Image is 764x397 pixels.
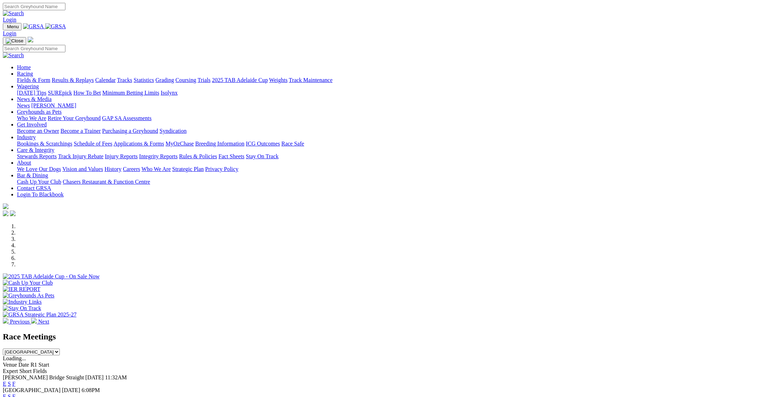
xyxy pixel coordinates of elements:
[17,153,761,160] div: Care & Integrity
[3,37,26,45] button: Toggle navigation
[60,128,101,134] a: Become a Trainer
[141,166,171,172] a: Who We Are
[17,179,761,185] div: Bar & Dining
[17,71,33,77] a: Racing
[3,362,17,368] span: Venue
[3,292,54,299] img: Greyhounds As Pets
[17,191,64,197] a: Login To Blackbook
[139,153,178,159] a: Integrity Reports
[123,166,140,172] a: Careers
[17,83,39,89] a: Wagering
[10,319,30,325] span: Previous
[105,374,127,380] span: 11:32AM
[17,141,72,147] a: Bookings & Scratchings
[31,319,49,325] a: Next
[85,374,104,380] span: [DATE]
[62,387,80,393] span: [DATE]
[82,387,100,393] span: 6:08PM
[160,128,186,134] a: Syndication
[17,147,54,153] a: Care & Integrity
[3,355,26,361] span: Loading...
[3,299,42,305] img: Industry Links
[31,102,76,108] a: [PERSON_NAME]
[17,102,761,109] div: News & Media
[102,128,158,134] a: Purchasing a Greyhound
[3,45,65,52] input: Search
[95,77,116,83] a: Calendar
[246,141,280,147] a: ICG Outcomes
[17,90,761,96] div: Wagering
[74,90,101,96] a: How To Bet
[74,141,112,147] a: Schedule of Fees
[3,305,41,312] img: Stay On Track
[30,362,49,368] span: R1 Start
[205,166,238,172] a: Privacy Policy
[17,90,46,96] a: [DATE] Tips
[3,3,65,10] input: Search
[289,77,332,83] a: Track Maintenance
[134,77,154,83] a: Statistics
[3,332,761,342] h2: Race Meetings
[212,77,268,83] a: 2025 TAB Adelaide Cup
[219,153,244,159] a: Fact Sheets
[269,77,288,83] a: Weights
[31,318,37,324] img: chevron-right-pager-white.svg
[17,166,761,172] div: About
[172,166,204,172] a: Strategic Plan
[17,96,52,102] a: News & Media
[102,115,152,121] a: GAP SA Assessments
[38,319,49,325] span: Next
[3,280,53,286] img: Cash Up Your Club
[17,102,30,108] a: News
[197,77,210,83] a: Trials
[7,24,19,29] span: Menu
[3,23,22,30] button: Toggle navigation
[17,160,31,166] a: About
[3,10,24,17] img: Search
[33,368,47,374] span: Fields
[105,153,138,159] a: Injury Reports
[10,211,16,216] img: twitter.svg
[3,286,40,292] img: IER REPORT
[3,387,60,393] span: [GEOGRAPHIC_DATA]
[179,153,217,159] a: Rules & Policies
[195,141,244,147] a: Breeding Information
[17,179,61,185] a: Cash Up Your Club
[17,128,59,134] a: Become an Owner
[102,90,159,96] a: Minimum Betting Limits
[17,77,50,83] a: Fields & Form
[17,134,36,140] a: Industry
[246,153,278,159] a: Stay On Track
[48,115,101,121] a: Retire Your Greyhound
[281,141,304,147] a: Race Safe
[3,312,76,318] img: GRSA Strategic Plan 2025-27
[104,166,121,172] a: History
[17,141,761,147] div: Industry
[62,166,103,172] a: Vision and Values
[3,203,8,209] img: logo-grsa-white.png
[52,77,94,83] a: Results & Replays
[17,185,51,191] a: Contact GRSA
[8,381,11,387] a: S
[63,179,150,185] a: Chasers Restaurant & Function Centre
[3,273,100,280] img: 2025 TAB Adelaide Cup - On Sale Now
[114,141,164,147] a: Applications & Forms
[17,153,57,159] a: Stewards Reports
[6,38,23,44] img: Close
[117,77,132,83] a: Tracks
[3,52,24,59] img: Search
[17,166,61,172] a: We Love Our Dogs
[17,115,761,122] div: Greyhounds as Pets
[3,318,8,324] img: chevron-left-pager-white.svg
[166,141,194,147] a: MyOzChase
[23,23,44,30] img: GRSA
[175,77,196,83] a: Coursing
[12,381,16,387] a: F
[3,30,16,36] a: Login
[17,115,46,121] a: Who We Are
[58,153,103,159] a: Track Injury Rebate
[18,362,29,368] span: Date
[19,368,32,374] span: Short
[17,109,62,115] a: Greyhounds as Pets
[17,122,47,128] a: Get Involved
